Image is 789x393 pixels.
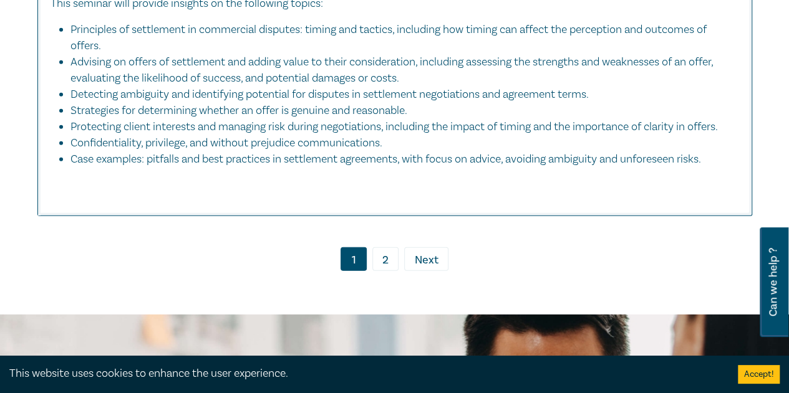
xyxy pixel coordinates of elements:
[70,151,739,168] li: Case examples: pitfalls and best practices in settlement agreements, with focus on advice, avoidi...
[738,365,780,384] button: Accept cookies
[70,119,727,135] li: Protecting client interests and managing risk during negotiations, including the impact of timing...
[70,135,727,151] li: Confidentiality, privilege, and without prejudice communications.
[404,247,448,271] a: Next
[767,235,779,329] span: Can we help ?
[9,366,719,382] div: This website uses cookies to enhance the user experience.
[372,247,399,271] a: 2
[70,54,727,87] li: Advising on offers of settlement and adding value to their consideration, including assessing the...
[70,22,727,54] li: Principles of settlement in commercial disputes: timing and tactics, including how timing can aff...
[341,247,367,271] a: 1
[70,87,727,103] li: Detecting ambiguity and identifying potential for disputes in settlement negotiations and agreeme...
[415,252,438,268] span: Next
[70,103,727,119] li: Strategies for determining whether an offer is genuine and reasonable.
